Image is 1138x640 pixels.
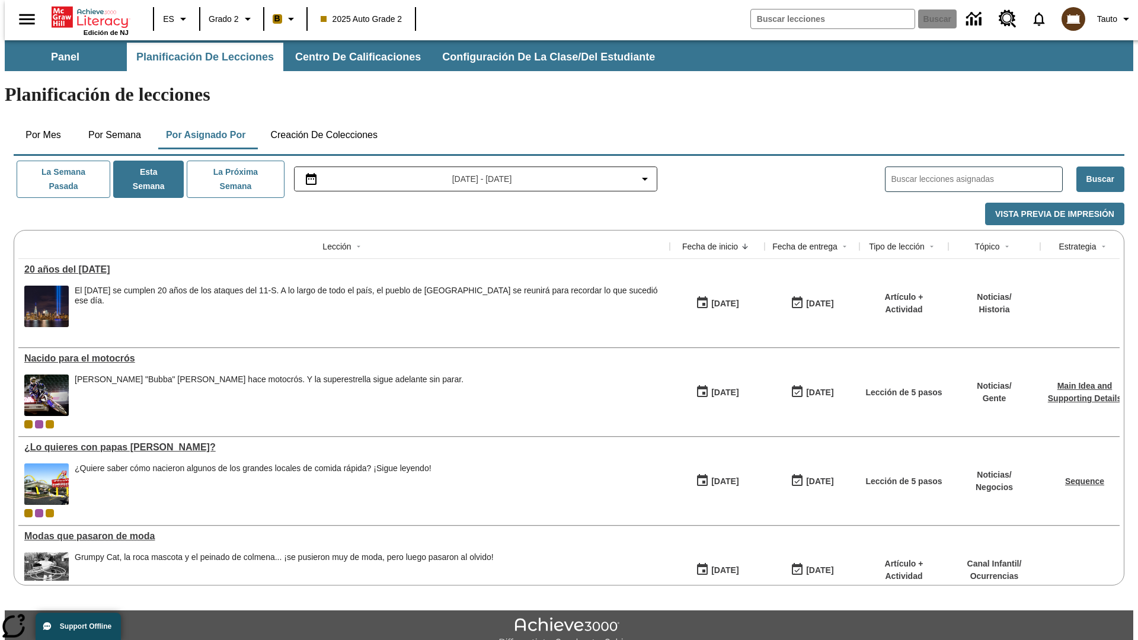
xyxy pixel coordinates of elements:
[1097,239,1111,254] button: Sort
[24,442,664,453] a: ¿Lo quieres con papas fritas?, Lecciones
[1062,7,1085,31] img: avatar image
[321,13,402,25] span: 2025 Auto Grade 2
[787,470,837,492] button: 07/03/26: Último día en que podrá accederse la lección
[977,291,1011,303] p: Noticias /
[865,386,942,399] p: Lección de 5 pasos
[692,381,743,404] button: 08/04/25: Primer día en que estuvo disponible la lección
[1065,476,1104,486] a: Sequence
[837,239,852,254] button: Sort
[24,531,664,542] a: Modas que pasaron de moda, Lecciones
[46,509,54,517] span: New 2025 class
[156,121,255,149] button: Por asignado por
[17,161,110,198] button: La semana pasada
[24,375,69,416] img: El corredor de motocrós James Stewart vuela por los aires en su motocicleta de montaña
[24,353,664,364] div: Nacido para el motocrós
[638,172,652,186] svg: Collapse Date Range Filter
[268,8,303,30] button: Boost El color de la clase es anaranjado claro. Cambiar el color de la clase.
[1054,4,1092,34] button: Escoja un nuevo avatar
[1059,241,1096,252] div: Estrategia
[14,121,73,149] button: Por mes
[187,161,284,198] button: La próxima semana
[75,286,664,327] span: El 11 de septiembre de 2021 se cumplen 20 años de los ataques del 11-S. A lo largo de todo el paí...
[24,353,664,364] a: Nacido para el motocrós, Lecciones
[286,43,430,71] button: Centro de calificaciones
[75,552,494,594] span: Grumpy Cat, la roca mascota y el peinado de colmena... ¡se pusieron muy de moda, pero luego pasar...
[75,375,463,416] div: James "Bubba" Stewart hace motocrós. Y la superestrella sigue adelante sin parar.
[985,203,1124,226] button: Vista previa de impresión
[977,380,1011,392] p: Noticias /
[5,84,1133,105] h1: Planificación de lecciones
[24,286,69,327] img: Tributo con luces en la ciudad de Nueva York desde el Parque Estatal Liberty (Nueva Jersey)
[75,463,431,473] div: ¿Quiere saber cómo nacieron algunos de los grandes locales de comida rápida? ¡Sigue leyendo!
[974,241,999,252] div: Tópico
[36,613,121,640] button: Support Offline
[967,558,1022,570] p: Canal Infantil /
[787,381,837,404] button: 08/10/25: Último día en que podrá accederse la lección
[806,474,833,489] div: [DATE]
[24,509,33,517] div: Clase actual
[24,420,33,428] div: Clase actual
[869,241,925,252] div: Tipo de lección
[787,292,837,315] button: 08/13/25: Último día en que podrá accederse la lección
[976,469,1013,481] p: Noticias /
[976,481,1013,494] p: Negocios
[79,121,151,149] button: Por semana
[35,420,43,428] div: OL 2025 Auto Grade 3
[977,303,1011,316] p: Historia
[692,559,743,581] button: 07/19/25: Primer día en que estuvo disponible la lección
[60,622,111,631] span: Support Offline
[692,470,743,492] button: 07/26/25: Primer día en que estuvo disponible la lección
[5,40,1133,71] div: Subbarra de navegación
[711,296,739,311] div: [DATE]
[711,474,739,489] div: [DATE]
[163,13,174,25] span: ES
[24,552,69,594] img: foto en blanco y negro de una chica haciendo girar unos hula-hulas en la década de 1950
[209,13,239,25] span: Grado 2
[52,5,129,29] a: Portada
[738,239,752,254] button: Sort
[891,171,1062,188] input: Buscar lecciones asignadas
[1097,13,1117,25] span: Tauto
[992,3,1024,35] a: Centro de recursos, Se abrirá en una pestaña nueva.
[751,9,915,28] input: Buscar campo
[865,291,942,316] p: Artículo + Actividad
[261,121,387,149] button: Creación de colecciones
[967,570,1022,583] p: Ocurrencias
[1024,4,1054,34] a: Notificaciones
[806,296,833,311] div: [DATE]
[299,172,653,186] button: Seleccione el intervalo de fechas opción del menú
[452,173,512,185] span: [DATE] - [DATE]
[692,292,743,315] button: 08/13/25: Primer día en que estuvo disponible la lección
[351,239,366,254] button: Sort
[772,241,837,252] div: Fecha de entrega
[1076,167,1124,192] button: Buscar
[24,531,664,542] div: Modas que pasaron de moda
[24,463,69,505] img: Uno de los primeros locales de McDonald's, con el icónico letrero rojo y los arcos amarillos.
[959,3,992,36] a: Centro de información
[6,43,124,71] button: Panel
[865,558,942,583] p: Artículo + Actividad
[24,442,664,453] div: ¿Lo quieres con papas fritas?
[1000,239,1014,254] button: Sort
[925,239,939,254] button: Sort
[806,385,833,400] div: [DATE]
[75,463,431,505] div: ¿Quiere saber cómo nacieron algunos de los grandes locales de comida rápida? ¡Sigue leyendo!
[787,559,837,581] button: 06/30/26: Último día en que podrá accederse la lección
[274,11,280,26] span: B
[5,43,666,71] div: Subbarra de navegación
[75,286,664,306] div: El [DATE] se cumplen 20 años de los ataques del 11-S. A lo largo de todo el país, el pueblo de [G...
[46,420,54,428] div: New 2025 class
[322,241,351,252] div: Lección
[35,509,43,517] div: OL 2025 Auto Grade 3
[1048,381,1121,403] a: Main Idea and Supporting Details
[977,392,1011,405] p: Gente
[682,241,738,252] div: Fecha de inicio
[52,4,129,36] div: Portada
[24,264,664,275] div: 20 años del 11 de septiembre
[711,563,739,578] div: [DATE]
